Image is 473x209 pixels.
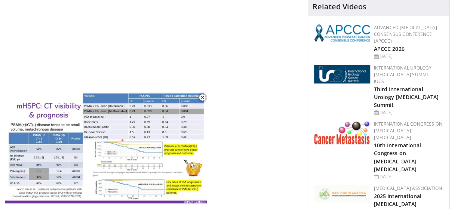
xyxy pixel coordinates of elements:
[313,2,366,11] h4: Related Videos
[374,173,443,180] div: [DATE]
[374,109,443,116] div: [DATE]
[374,86,439,108] a: Third International Urology [MEDICAL_DATA] Summit
[374,142,421,172] a: 10th International Congress on [MEDICAL_DATA] [MEDICAL_DATA]
[374,65,433,84] a: International Urology [MEDICAL_DATA] Summit - IUCS
[195,90,210,105] button: Close
[314,121,370,144] img: 6ff8bc22-9509-4454-a4f8-ac79dd3b8976.png.150x105_q85_autocrop_double_scale_upscale_version-0.2.png
[314,65,370,83] img: 62fb9566-9173-4071-bcb6-e47c745411c0.png.150x105_q85_autocrop_double_scale_upscale_version-0.2.png
[374,121,442,141] a: International Congress on [MEDICAL_DATA] [MEDICAL_DATA]
[314,185,370,202] img: fca7e709-d275-4aeb-92d8-8ddafe93f2a6.png.150x105_q85_autocrop_double_scale_upscale_version-0.2.png
[5,90,207,204] video-js: Video Player
[374,24,437,44] a: Advanced [MEDICAL_DATA] Consensus Conference (APCCC)
[374,45,405,52] a: APCCC 2026
[314,24,370,42] img: 92ba7c40-df22-45a2-8e3f-1ca017a3d5ba.png.150x105_q85_autocrop_double_scale_upscale_version-0.2.png
[374,53,443,60] div: [DATE]
[374,185,442,191] a: [MEDICAL_DATA] Association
